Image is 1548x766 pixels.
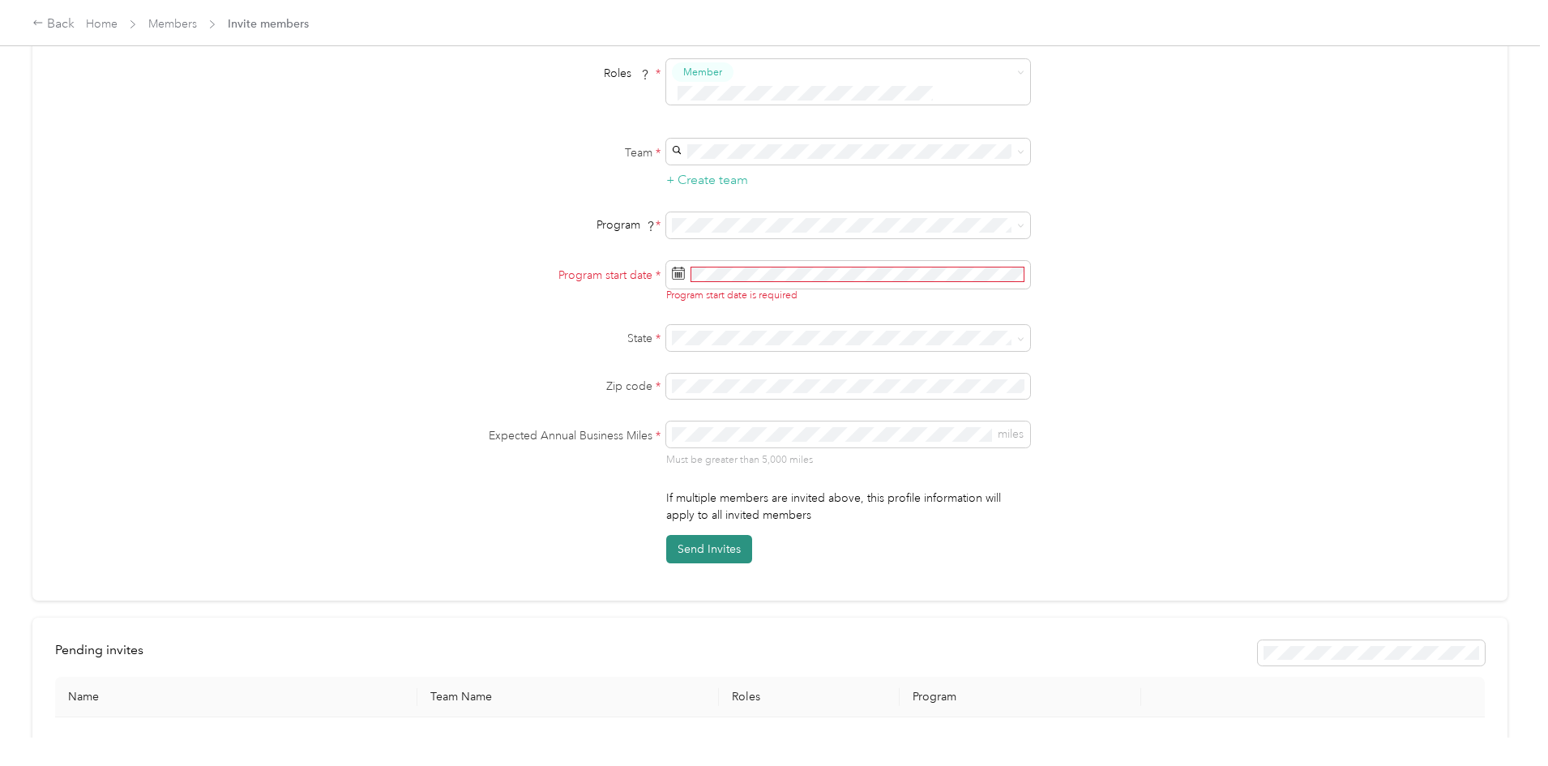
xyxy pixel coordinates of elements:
label: State [458,330,661,347]
div: left-menu [55,640,155,666]
p: Must be greater than 5,000 miles [666,453,1030,468]
label: Expected Annual Business Miles [458,427,661,444]
th: Program [900,677,1141,717]
span: Member [683,65,722,79]
span: miles [998,427,1024,441]
button: Send Invites [666,535,752,563]
p: If multiple members are invited above, this profile information will apply to all invited members [666,490,1030,524]
th: Team Name [417,677,719,717]
button: + Create team [666,170,748,190]
label: Team [458,144,661,161]
div: info-bar [55,640,1485,666]
div: Back [32,15,75,34]
div: Program start date is required [666,289,1030,303]
span: Invite members [228,15,309,32]
iframe: Everlance-gr Chat Button Frame [1457,675,1548,766]
span: Pending invites [55,642,143,657]
a: Members [148,17,197,31]
button: Member [672,62,733,83]
span: Roles [598,61,656,86]
label: Zip code [458,378,661,395]
a: Home [86,17,118,31]
th: Name [55,677,417,717]
th: Roles [719,677,900,717]
div: Program [458,216,661,233]
div: Resend all invitations [1258,640,1485,666]
label: Program start date [458,267,661,284]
